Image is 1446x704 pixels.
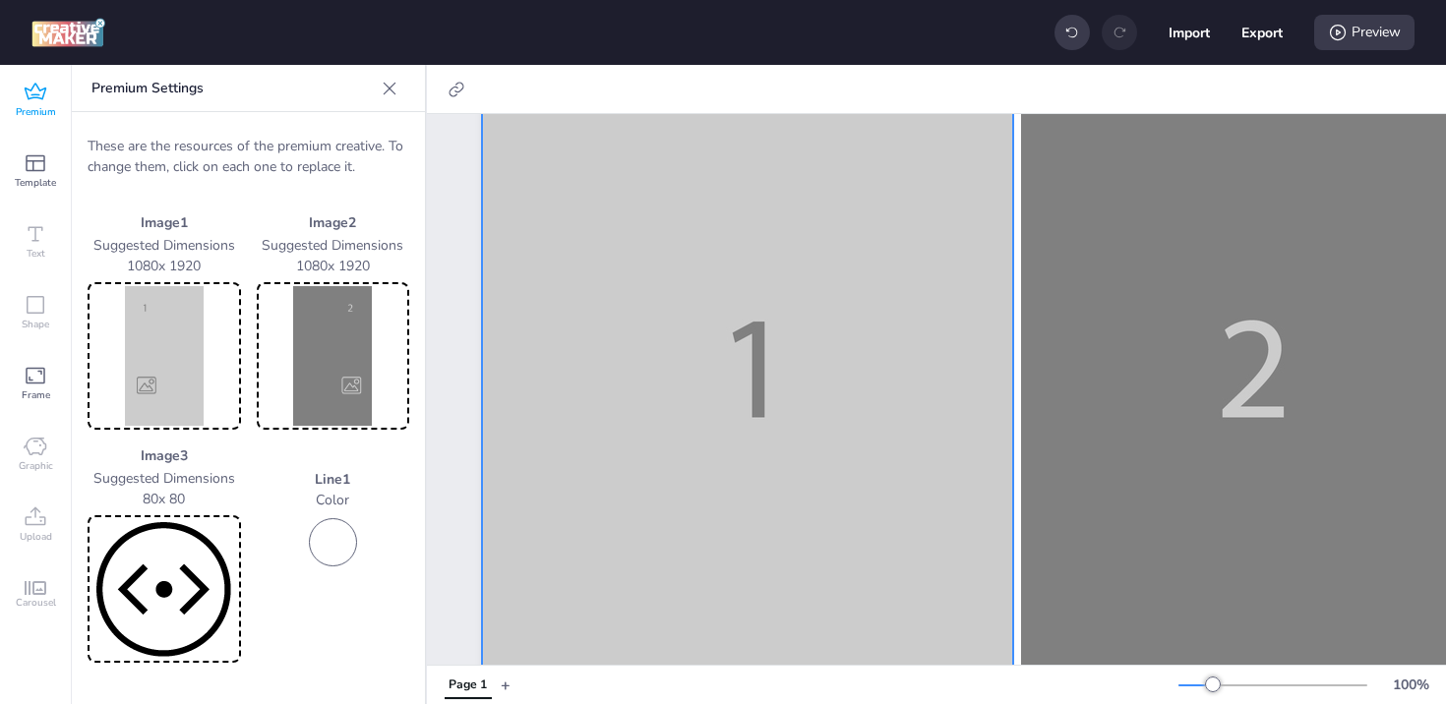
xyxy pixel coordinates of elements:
button: Import [1169,12,1210,53]
span: Shape [22,317,49,332]
img: Preview [261,286,406,426]
button: Export [1241,12,1283,53]
p: Suggested Dimensions [88,468,241,489]
span: Premium [16,104,56,120]
span: Graphic [19,458,53,474]
p: Color [257,490,410,510]
div: Page 1 [449,676,487,694]
p: 1080 x 1920 [88,256,241,276]
img: Preview [91,519,237,659]
img: Preview [91,286,237,426]
p: Suggested Dimensions [88,235,241,256]
p: Premium Settings [91,65,374,112]
p: Image 3 [88,445,241,466]
p: Suggested Dimensions [257,235,410,256]
p: Image 1 [88,212,241,233]
button: + [501,668,511,702]
p: These are the resources of the premium creative. To change them, click on each one to replace it. [88,136,409,177]
img: logo Creative Maker [31,18,105,47]
div: Preview [1314,15,1415,50]
p: 1080 x 1920 [257,256,410,276]
span: Frame [22,387,50,403]
div: Tabs [435,668,501,702]
span: Upload [20,529,52,545]
span: Carousel [16,595,56,611]
p: Image 2 [257,212,410,233]
p: Line 1 [257,469,410,490]
span: Template [15,175,56,191]
div: 100 % [1387,675,1434,695]
p: 80 x 80 [88,489,241,509]
span: Text [27,246,45,262]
